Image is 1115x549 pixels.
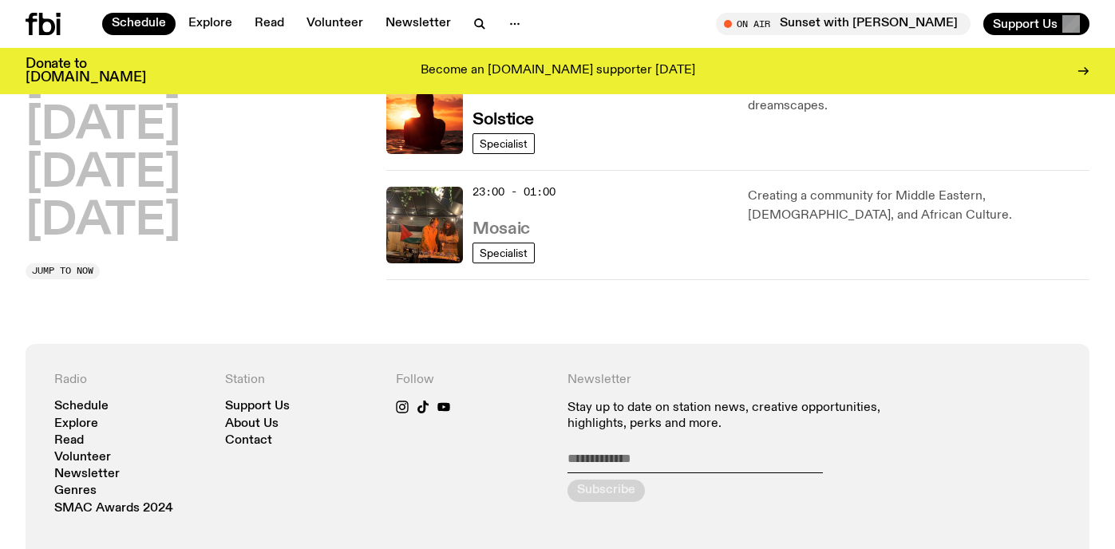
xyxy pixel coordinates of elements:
p: Creating a community for Middle Eastern, [DEMOGRAPHIC_DATA], and African Culture. [748,187,1089,225]
a: Read [245,13,294,35]
button: [DATE] [26,152,180,196]
button: Support Us [983,13,1089,35]
p: Become an [DOMAIN_NAME] supporter [DATE] [421,64,695,78]
span: Jump to now [32,267,93,275]
a: Specialist [472,133,535,154]
img: A girl standing in the ocean as waist level, staring into the rise of the sun. [386,77,463,154]
button: [DATE] [26,105,180,149]
a: Newsletter [376,13,461,35]
a: Mosaic [472,218,529,238]
h4: Follow [396,373,548,388]
p: Stay up to date on station news, creative opportunities, highlights, perks and more. [567,401,890,431]
a: Explore [179,13,242,35]
a: Schedule [102,13,176,35]
a: Genres [54,485,97,497]
a: Volunteer [297,13,373,35]
a: Newsletter [54,468,120,480]
span: Specialist [480,247,528,259]
h3: Donate to [DOMAIN_NAME] [26,57,146,85]
img: Tommy and Jono Playing at a fundraiser for Palestine [386,187,463,263]
h4: Radio [54,373,206,388]
h3: Mosaic [472,221,529,238]
button: Jump to now [26,263,100,279]
a: About Us [225,418,279,430]
p: Jazz leaning sound rebels crafting beautifully intricate dreamscapes. [748,77,1089,116]
a: Schedule [54,401,109,413]
a: Solstice [472,109,533,128]
span: Support Us [993,17,1058,31]
a: SMAC Awards 2024 [54,503,173,515]
a: Explore [54,418,98,430]
a: Specialist [472,243,535,263]
span: Specialist [480,137,528,149]
h3: Solstice [472,112,533,128]
a: Volunteer [54,452,111,464]
a: Support Us [225,401,290,413]
button: On AirSunset with [PERSON_NAME] [716,13,971,35]
h4: Station [225,373,377,388]
a: Contact [225,435,272,447]
button: [DATE] [26,199,180,244]
a: Read [54,435,84,447]
span: 23:00 - 01:00 [472,184,556,199]
button: Subscribe [567,480,645,502]
h4: Newsletter [567,373,890,388]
